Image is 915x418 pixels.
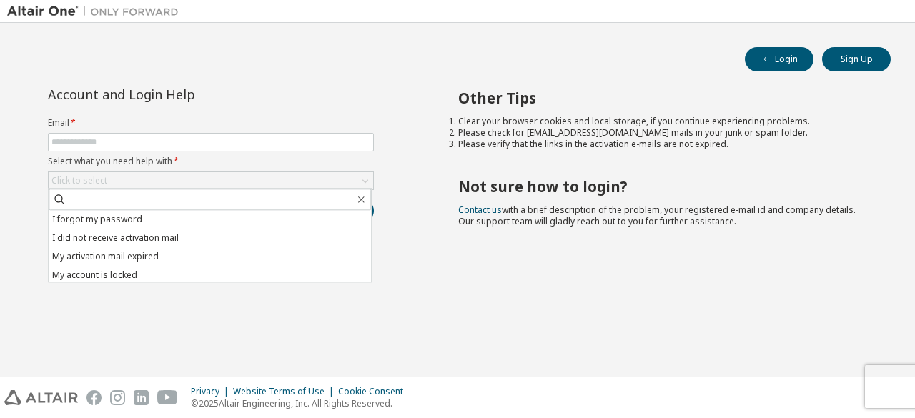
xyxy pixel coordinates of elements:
[822,47,891,71] button: Sign Up
[49,172,373,189] div: Click to select
[458,177,866,196] h2: Not sure how to login?
[458,89,866,107] h2: Other Tips
[458,127,866,139] li: Please check for [EMAIL_ADDRESS][DOMAIN_NAME] mails in your junk or spam folder.
[233,386,338,397] div: Website Terms of Use
[157,390,178,405] img: youtube.svg
[191,397,412,409] p: © 2025 Altair Engineering, Inc. All Rights Reserved.
[191,386,233,397] div: Privacy
[4,390,78,405] img: altair_logo.svg
[7,4,186,19] img: Altair One
[51,175,107,186] div: Click to select
[49,210,371,229] li: I forgot my password
[48,117,374,129] label: Email
[48,89,309,100] div: Account and Login Help
[48,156,374,167] label: Select what you need help with
[458,139,866,150] li: Please verify that the links in the activation e-mails are not expired.
[458,204,502,216] a: Contact us
[110,390,125,405] img: instagram.svg
[745,47,813,71] button: Login
[134,390,149,405] img: linkedin.svg
[338,386,412,397] div: Cookie Consent
[458,204,856,227] span: with a brief description of the problem, your registered e-mail id and company details. Our suppo...
[86,390,102,405] img: facebook.svg
[458,116,866,127] li: Clear your browser cookies and local storage, if you continue experiencing problems.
